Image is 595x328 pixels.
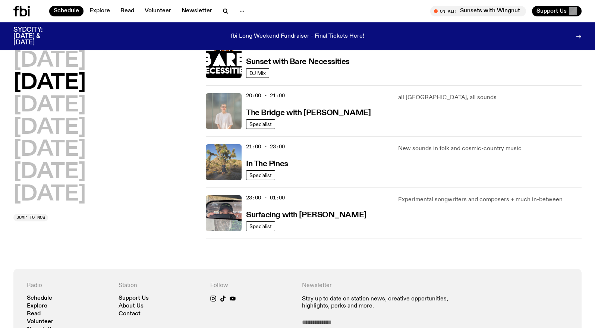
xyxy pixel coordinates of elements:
a: Contact [119,311,141,317]
span: 21:00 - 23:00 [246,143,285,150]
a: Specialist [246,221,275,231]
a: Specialist [246,170,275,180]
a: Specialist [246,119,275,129]
p: New sounds in folk and cosmic-country music [398,144,582,153]
a: Sunset with Bare Necessities [246,57,350,66]
h4: Follow [210,282,293,289]
span: Specialist [249,122,272,127]
img: Bare Necessities [206,42,242,78]
h4: Station [119,282,201,289]
a: Volunteer [140,6,176,16]
p: all [GEOGRAPHIC_DATA], all sounds [398,93,582,102]
h3: Sunset with Bare Necessities [246,58,350,66]
button: On AirSunsets with Wingnut [430,6,526,16]
button: [DATE] [13,50,86,71]
a: Read [116,6,139,16]
img: Mara stands in front of a frosted glass wall wearing a cream coloured t-shirt and black glasses. ... [206,93,242,129]
p: fbi Long Weekend Fundraiser - Final Tickets Here! [231,33,364,40]
button: [DATE] [13,95,86,116]
button: [DATE] [13,184,86,205]
a: Surfacing with [PERSON_NAME] [246,210,366,219]
p: Stay up to date on station news, creative opportunities, highlights, perks and more. [302,296,476,310]
button: [DATE] [13,73,86,94]
a: In The Pines [246,159,288,168]
button: [DATE] [13,162,86,183]
h4: Radio [27,282,110,289]
h3: SYDCITY: [DATE] & [DATE] [13,27,61,46]
a: Explore [85,6,114,16]
h3: In The Pines [246,160,288,168]
a: Newsletter [177,6,217,16]
p: Experimental songwriters and composers + much in-between [398,195,582,204]
a: Schedule [27,296,52,301]
h3: The Bridge with [PERSON_NAME] [246,109,371,117]
span: 23:00 - 01:00 [246,194,285,201]
span: DJ Mix [249,70,266,76]
span: Specialist [249,224,272,229]
a: Schedule [49,6,84,16]
a: The Bridge with [PERSON_NAME] [246,108,371,117]
img: Johanna stands in the middle distance amongst a desert scene with large cacti and trees. She is w... [206,144,242,180]
span: 20:00 - 21:00 [246,92,285,99]
a: Read [27,311,41,317]
a: DJ Mix [246,68,269,78]
a: Support Us [119,296,149,301]
a: Volunteer [27,319,53,325]
span: Specialist [249,173,272,178]
a: Explore [27,303,47,309]
span: Jump to now [16,215,45,220]
button: [DATE] [13,139,86,160]
h4: Newsletter [302,282,476,289]
h3: Surfacing with [PERSON_NAME] [246,211,366,219]
span: Support Us [536,8,567,15]
button: Support Us [532,6,582,16]
button: [DATE] [13,117,86,138]
button: Jump to now [13,214,48,221]
a: About Us [119,303,144,309]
